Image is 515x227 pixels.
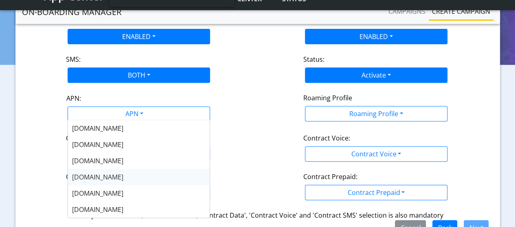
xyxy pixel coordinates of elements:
label: Contract SMS: [66,172,109,182]
span: [DOMAIN_NAME] [72,189,123,198]
button: Contract Prepaid [305,185,447,200]
span: [DOMAIN_NAME] [72,156,123,165]
button: ENABLED [305,29,447,44]
button: Activate [305,67,447,83]
a: Create campaign [429,3,493,19]
button: Contract Voice [305,146,447,162]
a: On-Boarding Manager [22,4,121,20]
div: When you select 'Data', 'Voice' and 'SMS', 'Contract Data', 'Contract Voice' and 'Contract SMS' s... [26,210,489,220]
span: [DOMAIN_NAME] [72,140,123,149]
label: Contract Voice: [303,133,350,143]
label: Contract Prepaid: [303,172,357,182]
span: [DOMAIN_NAME] [72,173,123,182]
button: Roaming Profile [305,106,447,121]
label: Status: [303,54,324,64]
button: BOTH [68,67,210,83]
span: [DOMAIN_NAME] [72,124,123,133]
a: Campaigns [385,3,429,19]
div: APN [59,107,209,123]
span: [DOMAIN_NAME] [72,205,123,214]
label: APN: [66,93,81,103]
ng-dropdown-panel: Options list [68,120,210,218]
label: Roaming Profile [303,93,352,103]
button: ENABLED [68,29,210,44]
label: Contract Data: [66,133,111,143]
label: SMS: [66,54,81,64]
